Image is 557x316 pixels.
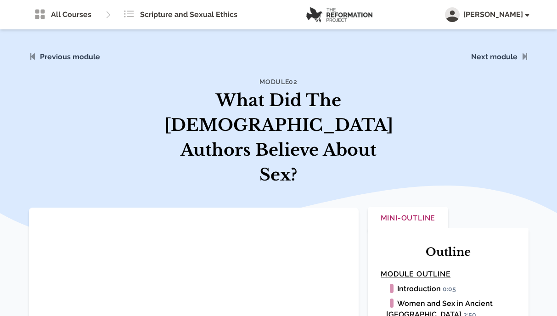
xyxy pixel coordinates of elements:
[368,207,448,231] button: Mini-Outline
[386,283,515,294] li: Introduction
[463,9,529,20] span: [PERSON_NAME]
[471,52,518,61] a: Next module
[51,9,91,20] span: All Courses
[381,269,515,280] h4: Module Outline
[381,245,515,260] h2: Outline
[445,7,529,22] button: [PERSON_NAME]
[306,7,372,23] img: logo.png
[443,285,460,293] span: 0:05
[161,77,396,86] h4: Module 02
[140,9,237,20] span: Scripture and Sexual Ethics
[40,52,100,61] a: Previous module
[161,88,396,187] h1: What Did The [DEMOGRAPHIC_DATA] Authors Believe About Sex?
[29,6,97,24] a: All Courses
[118,6,243,24] a: Scripture and Sexual Ethics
